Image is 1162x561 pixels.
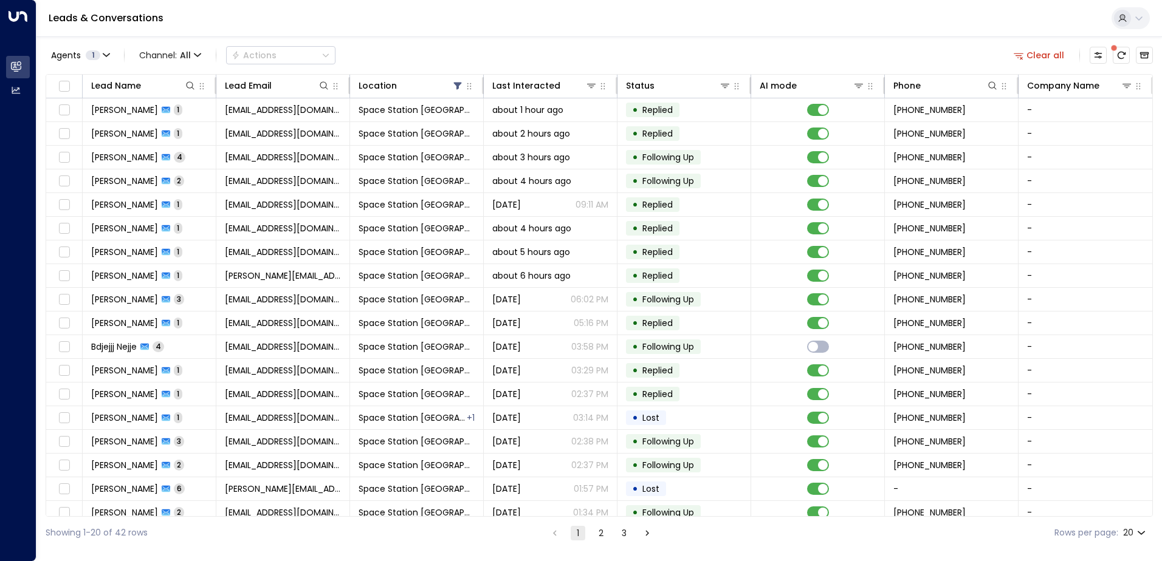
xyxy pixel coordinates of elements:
span: Yesterday [492,364,521,376]
td: - [1019,264,1152,287]
span: Toggle select row [57,150,72,165]
span: Toggle select row [57,197,72,212]
span: Space Station Solihull [359,175,475,187]
span: sjclark69@hotmail.com [225,388,341,400]
span: Toggle select row [57,103,72,118]
span: Victoria Ballard [91,175,158,187]
span: Following Up [642,293,694,305]
span: Following Up [642,341,694,353]
span: Space Station Solihull [359,483,475,495]
span: Following Up [642,459,694,471]
span: Lost [642,412,659,424]
div: AI mode [760,78,797,93]
span: bsksbsj@yahoo.com [225,341,341,353]
span: 1 [174,412,182,423]
span: Yesterday [492,483,521,495]
div: • [632,289,638,310]
span: walkwithusdogwalking@gmail.com [225,175,341,187]
td: - [1019,98,1152,121]
span: 1 [86,50,100,60]
span: +447917582811 [893,293,966,305]
span: +447349943691 [893,341,966,353]
div: • [632,502,638,523]
div: • [632,147,638,168]
span: Space Station Solihull [359,317,475,329]
td: - [1019,122,1152,145]
div: Phone [893,78,999,93]
div: Company Name [1027,78,1133,93]
span: +441564772791 [893,222,966,234]
span: Liz Shaylor [91,506,158,518]
span: taylormillard92@icloud.com [225,412,341,424]
span: Mishthi Gupta [91,459,158,471]
td: - [1019,311,1152,335]
span: 2 [174,460,184,470]
div: • [632,313,638,333]
td: - [1019,193,1152,216]
span: Space Station Solihull [359,341,475,353]
button: Actions [226,46,335,64]
div: Phone [893,78,921,93]
span: Toggle select row [57,221,72,236]
span: Replied [642,222,673,234]
span: 1 [174,246,182,257]
span: 1 [174,104,182,115]
div: Lead Email [225,78,330,93]
div: Lead Email [225,78,272,93]
span: Toggle select row [57,387,72,402]
p: 03:29 PM [571,364,608,376]
span: Space Station Solihull [359,222,475,234]
div: • [632,431,638,452]
span: Replied [642,199,673,211]
span: about 6 hours ago [492,270,571,282]
span: Yesterday [492,435,521,447]
div: • [632,455,638,475]
span: about 4 hours ago [492,175,571,187]
span: Dan Priest [91,483,158,495]
span: lizshaylor@yahoo.co.uk [225,506,341,518]
span: +447916262643 [893,364,966,376]
td: - [1019,288,1152,311]
span: nayeli834@gmail.com [225,151,341,163]
div: • [632,242,638,262]
span: rupinderksaimbi@gmail.com [225,127,341,140]
p: 02:38 PM [571,435,608,447]
span: Following Up [642,506,694,518]
span: +447854224229 [893,435,966,447]
span: Toggle select row [57,292,72,307]
span: 4 [153,341,164,352]
a: Leads & Conversations [49,11,163,25]
span: Toggle select row [57,126,72,141]
p: 02:37 PM [571,388,608,400]
span: Space Station Solihull [359,364,475,376]
p: 02:37 PM [571,459,608,471]
span: about 4 hours ago [492,222,571,234]
span: Yesterday [492,412,521,424]
span: Rupinder Bhamra [91,127,158,140]
span: Taylor Millard [91,412,158,424]
span: Following Up [642,175,694,187]
div: Last Interacted [492,78,560,93]
span: +447748630611 [893,506,966,518]
p: 01:34 PM [573,506,608,518]
span: Space Station Solihull [359,199,475,211]
div: • [632,360,638,381]
button: Go to next page [640,526,655,540]
td: - [1019,406,1152,429]
span: about 3 hours ago [492,151,570,163]
td: - [885,477,1019,500]
span: Space Station Solihull [359,293,475,305]
span: Toggle select row [57,339,72,355]
td: - [1019,335,1152,358]
span: Replied [642,388,673,400]
span: hatton1992@hotmail.co.uk [225,293,341,305]
td: - [1019,501,1152,524]
span: 2 [174,507,184,517]
div: • [632,478,638,499]
span: katiya.messaoudi@hotmail.co.uk [225,270,341,282]
span: Yesterday [492,459,521,471]
div: • [632,336,638,357]
span: Lost [642,483,659,495]
span: Yesterday [492,199,521,211]
div: Button group with a nested menu [226,46,335,64]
